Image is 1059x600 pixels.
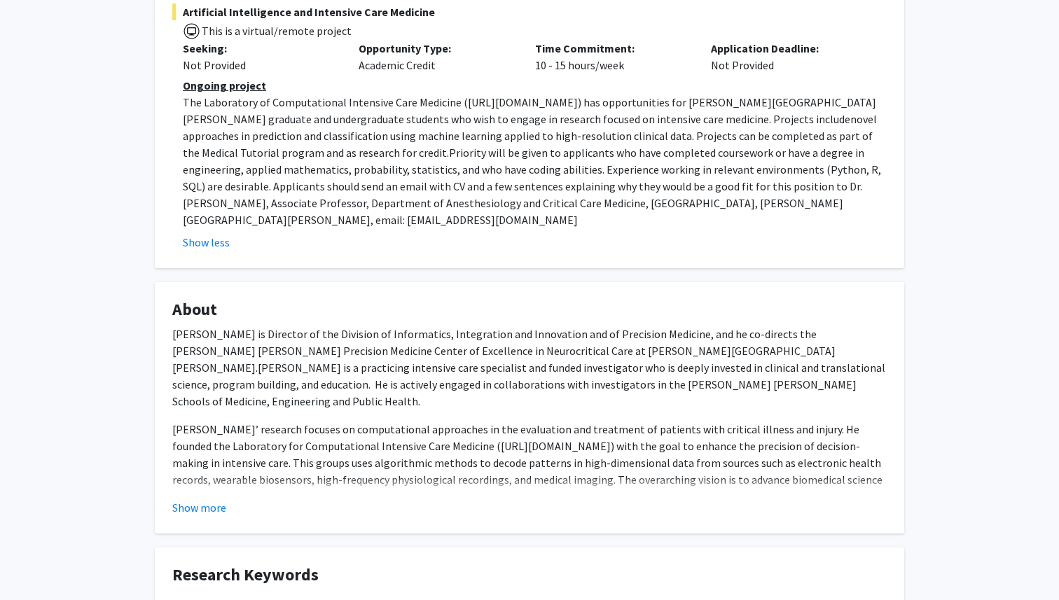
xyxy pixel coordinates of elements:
iframe: Chat [11,537,60,589]
div: 10 - 15 hours/week [525,40,700,74]
button: Show less [183,234,230,251]
p: [URL][DOMAIN_NAME] Priority will be given to applicants who have completed coursework or have a d... [183,94,887,228]
p: Time Commitment: [535,40,690,57]
p: [PERSON_NAME]’ research focuses on computational approaches in the evaluation and treatment of pa... [172,421,887,505]
span: Artificial Intelligence and Intensive Care Medicine [172,4,887,20]
u: Ongoing project [183,78,266,92]
span: The Laboratory of Computational Intensive Care Medicine ( [183,95,468,109]
div: Not Provided [183,57,338,74]
p: Opportunity Type: [359,40,513,57]
h4: About [172,300,887,320]
span: [PERSON_NAME] is a practicing intensive care specialist and funded investigator who is deeply inv... [172,361,885,408]
div: Not Provided [700,40,876,74]
p: [PERSON_NAME] is Director of the Division of Informatics, Integration and Innovation and of Preci... [172,326,887,410]
p: Application Deadline: [711,40,866,57]
h4: Research Keywords [172,565,887,585]
span: This is a virtual/remote project [200,24,352,38]
div: Academic Credit [348,40,524,74]
span: novel approaches in prediction and classification using machine learning applied to high-resoluti... [183,112,877,160]
p: Seeking: [183,40,338,57]
button: Show more [172,499,226,516]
